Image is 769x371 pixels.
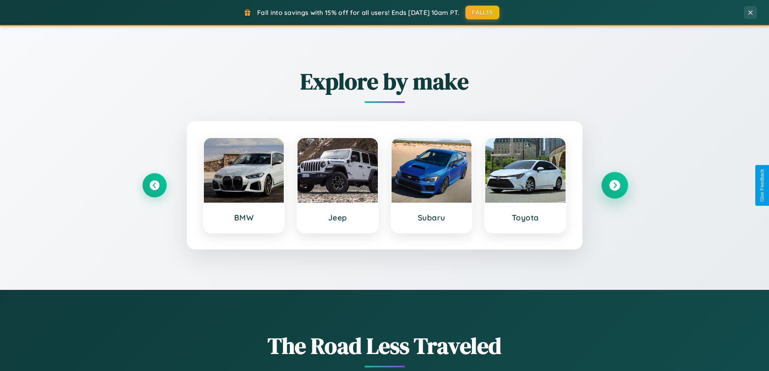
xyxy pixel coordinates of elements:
[306,213,370,222] h3: Jeep
[257,8,459,17] span: Fall into savings with 15% off for all users! Ends [DATE] 10am PT.
[142,66,627,97] h2: Explore by make
[400,213,464,222] h3: Subaru
[465,6,499,19] button: FALL15
[212,213,276,222] h3: BMW
[493,213,557,222] h3: Toyota
[759,169,765,202] div: Give Feedback
[142,330,627,361] h1: The Road Less Traveled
